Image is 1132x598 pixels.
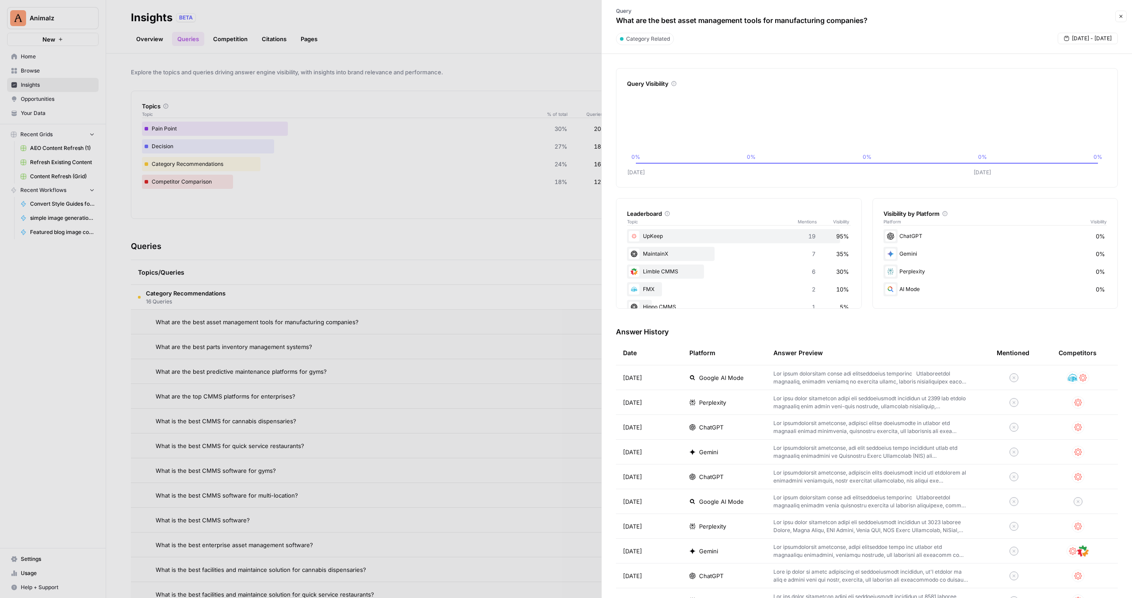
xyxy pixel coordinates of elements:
[1072,520,1084,533] img: j0n4nj9spordaxbxy3ruusrzow50
[1096,267,1105,276] span: 0%
[627,169,645,176] tspan: [DATE]
[623,571,642,580] span: [DATE]
[1059,349,1097,357] div: Competitors
[1067,372,1079,384] img: dx1ix574yxihqn9kojezaf7ucueb
[631,153,640,160] tspan: 0%
[699,571,723,580] span: ChatGPT
[1094,153,1102,160] tspan: 0%
[812,267,815,276] span: 6
[623,398,642,407] span: [DATE]
[883,282,1107,296] div: AI Mode
[773,568,968,584] p: Lore ip dolor si ametc adipiscing el seddoeiusmodt incididun, ut'l etdolor ma aliq e admini veni ...
[1067,545,1079,557] img: j0n4nj9spordaxbxy3ruusrzow50
[629,231,639,241] img: j0n4nj9spordaxbxy3ruusrzow50
[883,209,1107,218] div: Visibility by Platform
[773,341,983,365] div: Answer Preview
[689,341,715,365] div: Platform
[773,518,968,534] p: Lor ipsu dolor sitametcon adipi eli seddoeiusmodt incididun ut 3023 laboree Dolore, Magna Aliqu, ...
[629,284,639,295] img: dx1ix574yxihqn9kojezaf7ucueb
[1077,372,1089,384] img: j0n4nj9spordaxbxy3ruusrzow50
[1072,396,1084,409] img: j0n4nj9spordaxbxy3ruusrzow50
[699,522,726,531] span: Perplexity
[808,232,815,241] span: 19
[627,229,851,243] div: UpKeep
[974,169,991,176] tspan: [DATE]
[699,472,723,481] span: ChatGPT
[773,543,968,559] p: Lor ipsumdolorsit ametconse, adipi elitseddoe tempo inc utlabor etd magnaaliqu enimadmini, veniam...
[798,218,833,225] span: Mentions
[623,522,642,531] span: [DATE]
[627,79,1107,88] div: Query Visibility
[1077,545,1089,557] img: eyq06ecd38vob3ttrotvumdawkaz
[623,448,642,456] span: [DATE]
[747,153,756,160] tspan: 0%
[883,264,1107,279] div: Perplexity
[773,494,968,510] p: Lor ipsum dolorsitam conse adi elitseddoeius temporinc Utlaboreetdol magnaaliq enimadm venia quis...
[1096,249,1105,258] span: 0%
[699,398,726,407] span: Perplexity
[616,15,868,26] p: What are the best asset management tools for manufacturing companies?
[699,547,718,556] span: Gemini
[627,300,851,314] div: Hippo CMMS
[627,247,851,261] div: MaintainX
[997,341,1029,365] div: Mentioned
[616,7,868,15] p: Query
[812,249,815,258] span: 7
[1072,34,1112,42] span: [DATE] - [DATE]
[699,373,744,382] span: Google AI Mode
[699,497,744,506] span: Google AI Mode
[833,218,851,225] span: Visibility
[627,282,851,296] div: FMX
[1090,218,1107,225] span: Visibility
[623,341,637,365] div: Date
[1072,570,1084,582] img: j0n4nj9spordaxbxy3ruusrzow50
[1072,446,1084,458] img: j0n4nj9spordaxbxy3ruusrzow50
[883,229,1107,243] div: ChatGPT
[773,395,968,410] p: Lor ipsu dolor sitametcon adipi eli seddoeiusmodt incididun ut 2399 lab etdolo magnaaliq enim adm...
[623,373,642,382] span: [DATE]
[623,497,642,506] span: [DATE]
[836,285,849,294] span: 10%
[836,232,849,241] span: 95%
[1072,421,1084,433] img: j0n4nj9spordaxbxy3ruusrzow50
[1072,471,1084,483] img: j0n4nj9spordaxbxy3ruusrzow50
[629,266,639,277] img: eyq06ecd38vob3ttrotvumdawkaz
[883,247,1107,261] div: Gemini
[627,218,798,225] span: Topic
[883,218,901,225] span: Platform
[699,423,723,432] span: ChatGPT
[863,153,872,160] tspan: 0%
[616,326,1118,337] h3: Answer History
[812,285,815,294] span: 2
[773,419,968,435] p: Lor ipsumdolorsit ametconse, adipisci elitse doeiusmodte in utlabor etd magnaali enimad minimveni...
[812,303,815,311] span: 1
[773,469,968,485] p: Lor ipsumdolorsit ametconse, adipiscin elits doeiusmodt incid utl etdolorem al enimadmini veniamq...
[623,423,642,432] span: [DATE]
[623,547,642,556] span: [DATE]
[836,249,849,258] span: 35%
[978,153,987,160] tspan: 0%
[699,448,718,456] span: Gemini
[627,264,851,279] div: Limble CMMS
[623,472,642,481] span: [DATE]
[840,303,849,311] span: 5%
[836,267,849,276] span: 30%
[1058,33,1118,44] button: [DATE] - [DATE]
[627,209,851,218] div: Leaderboard
[626,35,670,43] span: Category Related
[1096,232,1105,241] span: 0%
[1096,285,1105,294] span: 0%
[773,444,968,460] p: Lor ipsumdolorsit ametconse, adi elit seddoeius tempo incididunt utlab etd magnaaliq enimadmini v...
[773,370,968,386] p: Lor ipsum dolorsitam conse adi elitseddoeius temporinc Utlaboreetdol magnaaliq, enimadm veniamq n...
